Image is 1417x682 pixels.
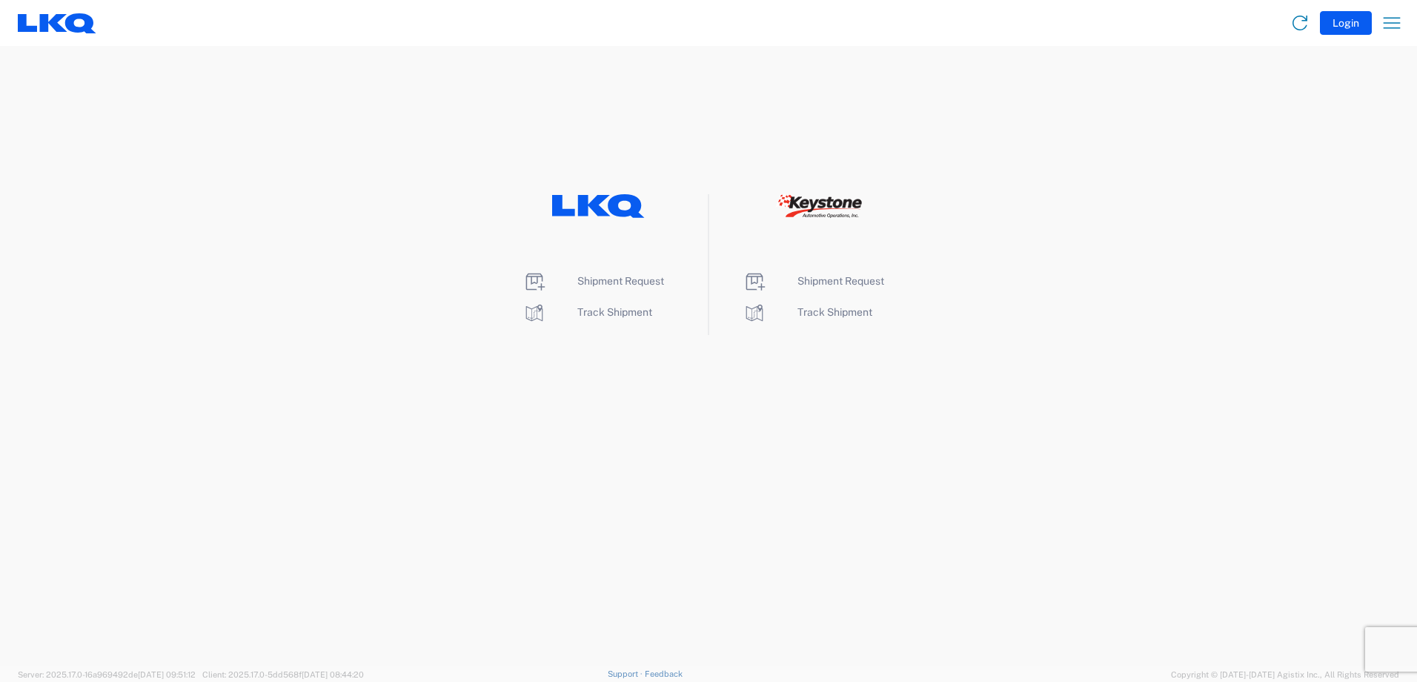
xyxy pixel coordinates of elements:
a: Feedback [645,669,683,678]
span: Track Shipment [797,306,872,318]
span: Track Shipment [577,306,652,318]
span: [DATE] 08:44:20 [302,670,364,679]
span: Shipment Request [577,275,664,287]
a: Track Shipment [743,306,872,318]
a: Shipment Request [743,275,884,287]
span: Server: 2025.17.0-16a969492de [18,670,196,679]
span: Client: 2025.17.0-5dd568f [202,670,364,679]
a: Support [608,669,645,678]
span: Copyright © [DATE]-[DATE] Agistix Inc., All Rights Reserved [1171,668,1399,681]
a: Shipment Request [522,275,664,287]
span: [DATE] 09:51:12 [138,670,196,679]
a: Track Shipment [522,306,652,318]
span: Shipment Request [797,275,884,287]
button: Login [1320,11,1372,35]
